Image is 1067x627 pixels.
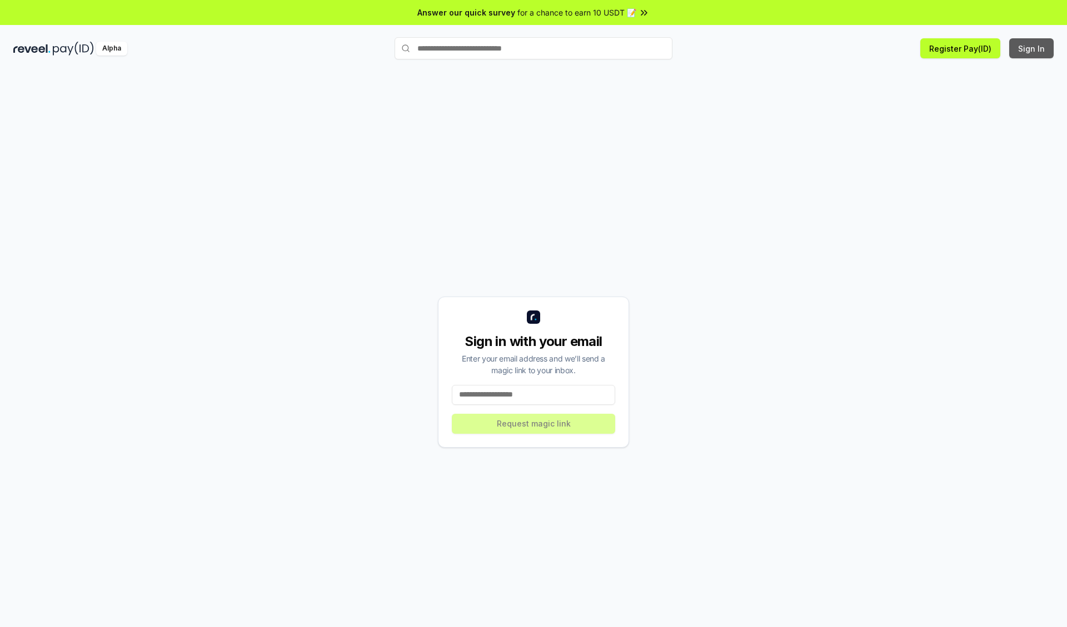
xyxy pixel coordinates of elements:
[452,333,615,350] div: Sign in with your email
[517,7,636,18] span: for a chance to earn 10 USDT 📝
[920,38,1000,58] button: Register Pay(ID)
[13,42,51,56] img: reveel_dark
[527,310,540,324] img: logo_small
[96,42,127,56] div: Alpha
[53,42,94,56] img: pay_id
[1009,38,1054,58] button: Sign In
[452,353,615,376] div: Enter your email address and we’ll send a magic link to your inbox.
[417,7,515,18] span: Answer our quick survey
